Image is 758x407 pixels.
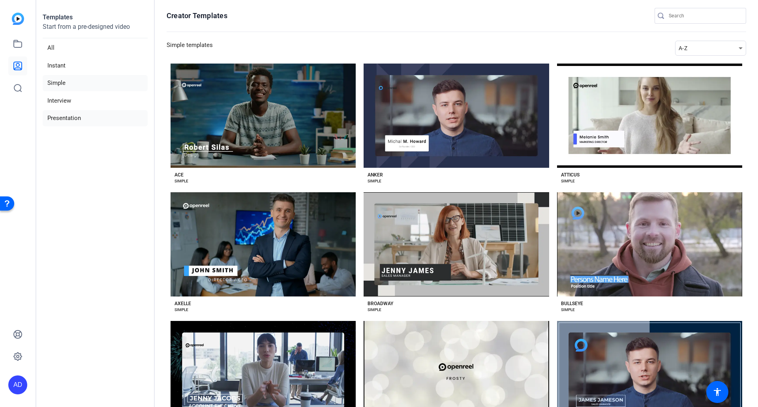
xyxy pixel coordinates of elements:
h1: Creator Templates [167,11,227,21]
div: ATTICUS [561,172,580,178]
li: Instant [43,58,148,74]
button: Template image [557,192,742,296]
div: SIMPLE [561,178,575,184]
p: Start from a pre-designed video [43,22,148,38]
div: ANKER [368,172,383,178]
div: BROADWAY [368,300,393,307]
li: Interview [43,93,148,109]
div: AXELLE [174,300,191,307]
li: Simple [43,75,148,91]
button: Template image [171,64,356,168]
button: Template image [364,192,549,296]
div: SIMPLE [174,307,188,313]
button: Template image [364,64,549,168]
button: Template image [557,64,742,168]
div: SIMPLE [561,307,575,313]
li: Presentation [43,110,148,126]
div: ACE [174,172,184,178]
strong: Templates [43,13,73,21]
input: Search [669,11,740,21]
div: AD [8,375,27,394]
div: BULLSEYE [561,300,583,307]
div: SIMPLE [368,178,381,184]
div: SIMPLE [174,178,188,184]
img: blue-gradient.svg [12,13,24,25]
h3: Simple templates [167,41,213,56]
span: A-Z [679,45,687,51]
div: SIMPLE [368,307,381,313]
mat-icon: accessibility [713,387,722,397]
button: Template image [171,192,356,296]
li: All [43,40,148,56]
